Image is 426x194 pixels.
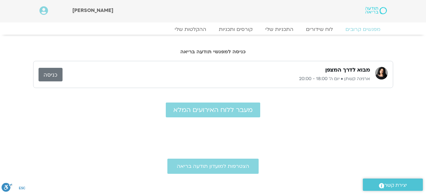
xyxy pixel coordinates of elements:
p: ארנינה קשתן • יום ה׳ 18:00 - 20:00 [63,75,370,83]
a: מעבר ללוח האירועים המלא [166,103,260,117]
span: הצטרפות למועדון תודעה בריאה [177,163,249,169]
a: ההקלטות שלי [168,26,213,32]
span: מעבר ללוח האירועים המלא [173,106,253,114]
span: [PERSON_NAME] [72,7,113,14]
a: יצירת קשר [363,179,423,191]
img: ארנינה קשתן [375,67,388,79]
span: יצירת קשר [384,181,407,190]
a: לוח שידורים [300,26,339,32]
h3: מבוא לדרך המצפן [325,66,370,74]
a: התכניות שלי [259,26,300,32]
a: כניסה [39,68,63,81]
a: הצטרפות למועדון תודעה בריאה [167,159,259,174]
nav: Menu [39,26,387,32]
a: מפגשים קרובים [339,26,387,32]
a: קורסים ותכניות [213,26,259,32]
h2: כניסה למפגשי תודעה בריאה [33,49,393,55]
